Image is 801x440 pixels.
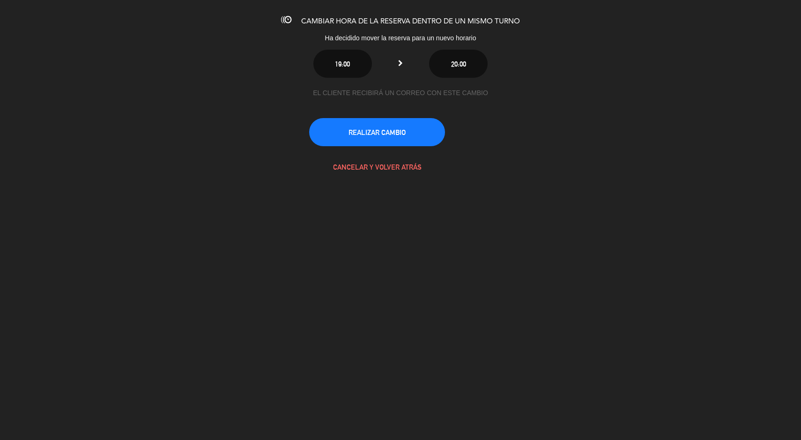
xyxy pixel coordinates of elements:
[313,50,372,78] button: 19:00
[246,33,555,44] div: Ha decidido mover la reserva para un nuevo horario
[301,18,520,25] span: CAMBIAR HORA DE LA RESERVA DENTRO DE UN MISMO TURNO
[309,118,445,146] button: REALIZAR CAMBIO
[309,153,445,181] button: CANCELAR Y VOLVER ATRÁS
[429,50,488,78] button: 20:00
[309,88,492,98] div: EL CLIENTE RECIBIRÁ UN CORREO CON ESTE CAMBIO
[335,60,350,68] span: 19:00
[451,60,466,68] span: 20:00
